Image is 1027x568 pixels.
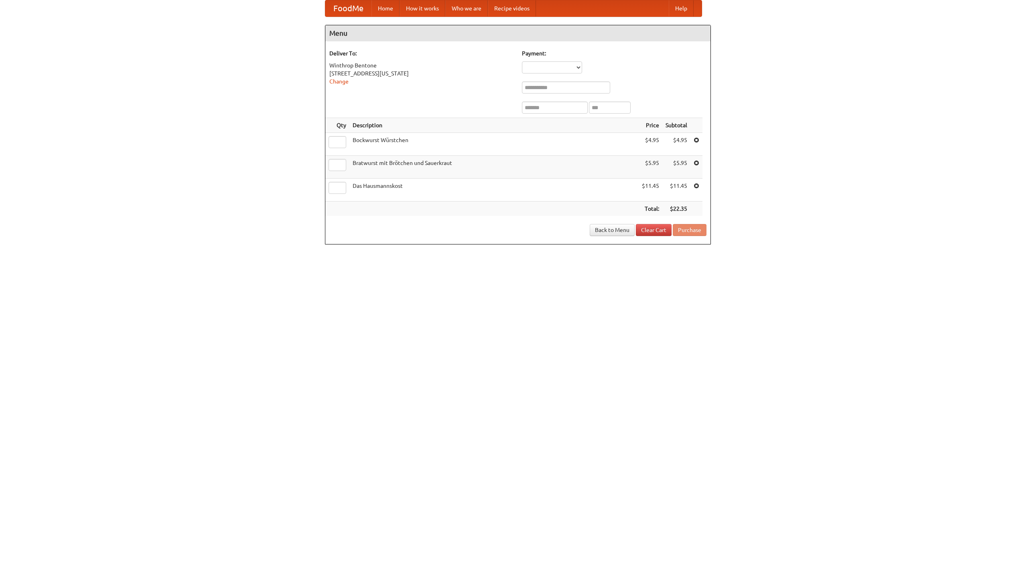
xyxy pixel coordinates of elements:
[662,133,690,156] td: $4.95
[325,25,710,41] h4: Menu
[639,202,662,216] th: Total:
[329,69,514,77] div: [STREET_ADDRESS][US_STATE]
[329,49,514,57] h5: Deliver To:
[325,118,349,133] th: Qty
[662,202,690,216] th: $22.35
[325,0,371,16] a: FoodMe
[639,118,662,133] th: Price
[349,133,639,156] td: Bockwurst Würstchen
[673,224,706,236] button: Purchase
[639,179,662,202] td: $11.45
[662,179,690,202] td: $11.45
[590,224,635,236] a: Back to Menu
[400,0,445,16] a: How it works
[639,156,662,179] td: $5.95
[662,118,690,133] th: Subtotal
[349,179,639,202] td: Das Hausmannskost
[662,156,690,179] td: $5.95
[329,61,514,69] div: Winthrop Bentone
[445,0,488,16] a: Who we are
[488,0,536,16] a: Recipe videos
[349,156,639,179] td: Bratwurst mit Brötchen und Sauerkraut
[669,0,694,16] a: Help
[329,78,349,85] a: Change
[349,118,639,133] th: Description
[636,224,672,236] a: Clear Cart
[522,49,706,57] h5: Payment:
[639,133,662,156] td: $4.95
[371,0,400,16] a: Home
